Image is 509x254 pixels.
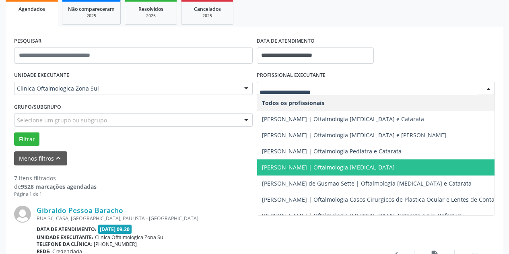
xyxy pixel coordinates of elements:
span: Agendados [19,6,45,12]
span: Clinica Oftalmologica Zona Sul [17,85,236,93]
span: Clinica Oftalmologica Zona Sul [95,234,165,241]
span: [PERSON_NAME] | Oftalmologia Pediatra e Catarata [262,147,402,155]
label: PROFISSIONAL EXECUTANTE [257,69,326,82]
span: Cancelados [194,6,221,12]
b: Data de atendimento: [37,226,97,233]
div: 7 itens filtrados [14,174,97,182]
span: [PERSON_NAME] | Oftalmologia Casos Cirurgicos de Plastica Ocular e Lentes de Contato [262,196,500,203]
span: Todos os profissionais [262,99,324,107]
span: [DATE] 09:20 [98,225,132,234]
label: Grupo/Subgrupo [14,101,61,113]
button: Filtrar [14,132,39,146]
label: UNIDADE EXECUTANTE [14,69,69,82]
strong: 9528 marcações agendadas [21,183,97,190]
div: 2025 [131,13,171,19]
span: [PHONE_NUMBER] [94,241,137,248]
span: Não compareceram [68,6,115,12]
b: Telefone da clínica: [37,241,92,248]
div: 2025 [68,13,115,19]
div: RUA 36, CASA, [GEOGRAPHIC_DATA], PAULISTA - [GEOGRAPHIC_DATA] [37,215,374,222]
div: Página 1 de 1 [14,191,97,198]
span: Selecione um grupo ou subgrupo [17,116,107,124]
label: PESQUISAR [14,35,41,47]
i: keyboard_arrow_up [54,154,63,163]
span: [PERSON_NAME] | Oftalmologia [MEDICAL_DATA] [262,163,395,171]
span: [PERSON_NAME] | Oftalmologia [MEDICAL_DATA] e Catarata [262,115,424,123]
b: Unidade executante: [37,234,93,241]
span: [PERSON_NAME] de Gusmao Sette | Oftalmologia [MEDICAL_DATA] e Catarata [262,180,472,187]
label: DATA DE ATENDIMENTO [257,35,315,47]
span: Resolvidos [138,6,163,12]
span: [PERSON_NAME] | Oftalmologia [MEDICAL_DATA] e [PERSON_NAME] [262,131,446,139]
a: Gibraldo Pessoa Baracho [37,206,123,215]
button: Menos filtroskeyboard_arrow_up [14,151,67,165]
img: img [14,206,31,223]
div: de [14,182,97,191]
div: 2025 [187,13,227,19]
span: [PERSON_NAME] | Oftalmologia [MEDICAL_DATA], Catarata e Cir. Refrativa [262,212,462,219]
